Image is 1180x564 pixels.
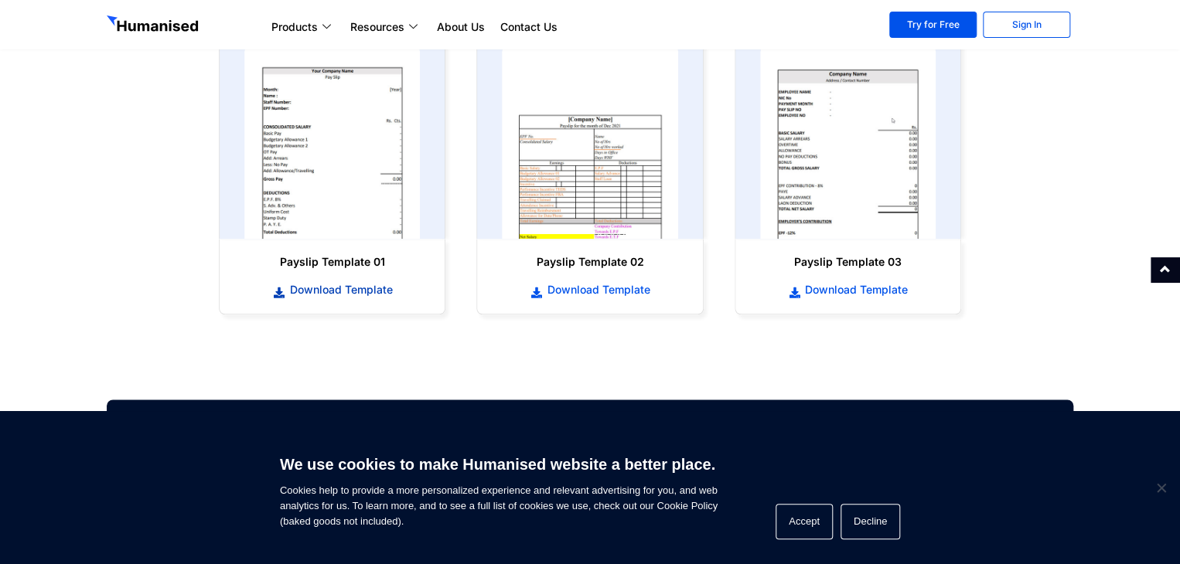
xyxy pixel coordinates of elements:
[107,15,201,36] img: GetHumanised Logo
[280,446,718,529] span: Cookies help to provide a more personalized experience and relevant advertising for you, and web ...
[502,46,677,239] img: payslip template
[801,282,908,297] span: Download Template
[841,504,900,539] button: Decline
[1153,480,1168,495] span: Decline
[889,12,977,38] a: Try for Free
[235,281,429,298] a: Download Template
[544,282,650,297] span: Download Template
[751,281,945,298] a: Download Template
[244,46,420,239] img: payslip template
[343,18,429,36] a: Resources
[493,281,687,298] a: Download Template
[751,254,945,270] h6: Payslip Template 03
[983,12,1070,38] a: Sign In
[429,18,493,36] a: About Us
[235,254,429,270] h6: Payslip Template 01
[493,254,687,270] h6: Payslip Template 02
[776,504,833,539] button: Accept
[280,454,718,475] h6: We use cookies to make Humanised website a better place.
[264,18,343,36] a: Products
[760,46,936,239] img: payslip template
[493,18,565,36] a: Contact Us
[285,282,392,297] span: Download Template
